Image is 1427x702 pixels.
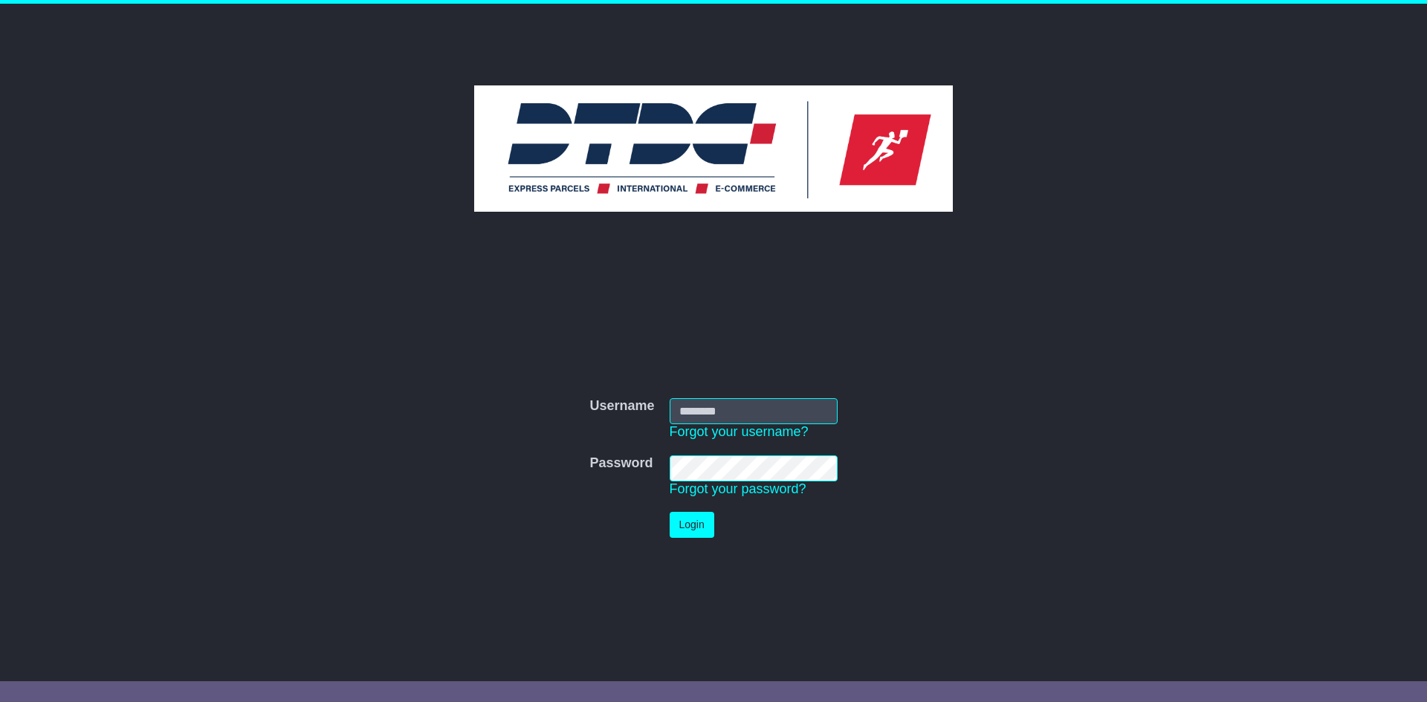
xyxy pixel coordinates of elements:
img: DTDC Australia [474,85,953,212]
label: Password [589,455,653,472]
button: Login [670,512,714,538]
a: Forgot your password? [670,481,806,496]
label: Username [589,398,654,415]
a: Forgot your username? [670,424,809,439]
